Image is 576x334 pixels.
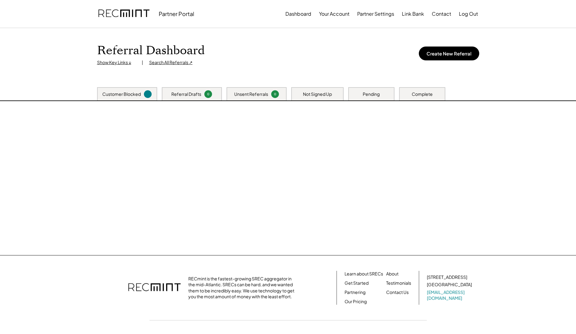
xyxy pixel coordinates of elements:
[142,59,143,66] div: |
[98,3,149,24] img: recmint-logotype%403x.png
[128,277,181,299] img: recmint-logotype%403x.png
[188,276,298,300] div: RECmint is the fastest-growing SREC aggregator in the mid-Atlantic. SRECs can be hard, and we wan...
[345,289,366,295] a: Partnering
[285,8,311,20] button: Dashboard
[97,43,205,58] h1: Referral Dashboard
[427,289,473,301] a: [EMAIL_ADDRESS][DOMAIN_NAME]
[272,92,278,96] div: 0
[234,91,268,97] div: Unsent Referrals
[427,274,467,280] div: [STREET_ADDRESS]
[102,91,141,97] div: Customer Blocked
[357,8,394,20] button: Partner Settings
[432,8,451,20] button: Contact
[345,299,367,305] a: Our Pricing
[345,280,369,286] a: Get Started
[303,91,332,97] div: Not Signed Up
[159,10,194,17] div: Partner Portal
[97,59,136,66] div: Show Key Links ↓
[363,91,380,97] div: Pending
[402,8,424,20] button: Link Bank
[345,271,383,277] a: Learn about SRECs
[459,8,478,20] button: Log Out
[319,8,349,20] button: Your Account
[427,282,472,288] div: [GEOGRAPHIC_DATA]
[412,91,433,97] div: Complete
[386,280,411,286] a: Testimonials
[386,271,398,277] a: About
[149,59,193,66] div: Search All Referrals ↗
[205,92,211,96] div: 0
[386,289,409,295] a: Contact Us
[419,47,479,60] button: Create New Referral
[171,91,201,97] div: Referral Drafts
